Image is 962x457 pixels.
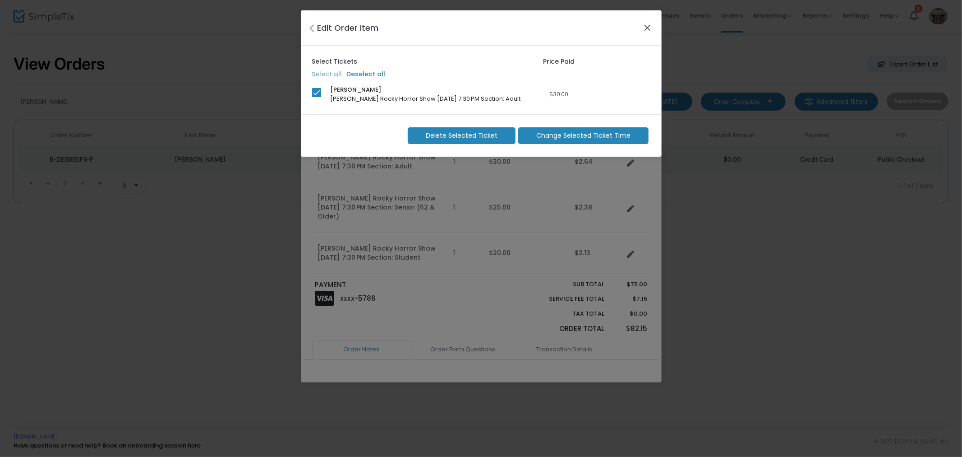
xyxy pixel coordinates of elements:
[312,70,342,79] label: Select all
[426,131,497,140] span: Delete Selected Ticket
[641,22,653,33] button: Close
[347,70,386,79] label: Deselect all
[330,94,520,103] span: [PERSON_NAME] Rocky Horror Show [DATE] 7:30 PM Section: Adult
[543,57,575,66] label: Price Paid
[312,57,358,66] label: Select Tickets
[309,24,315,33] i: Close
[532,90,587,99] div: $30.00
[318,22,379,34] h4: Edit Order Item
[536,131,631,140] span: Change Selected Ticket Time
[330,85,381,94] span: [PERSON_NAME]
